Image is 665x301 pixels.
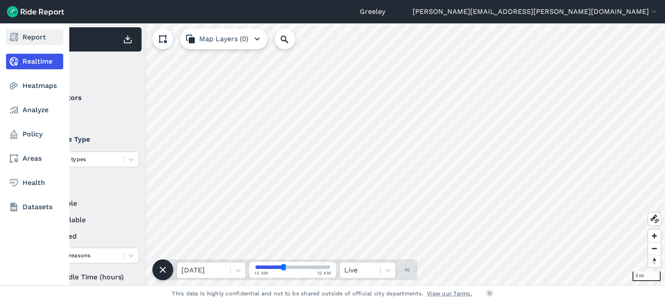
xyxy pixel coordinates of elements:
button: Map Layers (0) [180,29,268,49]
summary: Status [35,174,138,198]
label: available [35,198,139,209]
a: Realtime [6,54,63,69]
a: Datasets [6,199,63,215]
span: 12 AM [255,270,268,276]
img: Ride Report [7,6,64,17]
button: Zoom in [648,230,661,242]
div: 3 mi [633,272,661,281]
summary: Vehicle Type [35,127,138,152]
label: reserved [35,231,139,242]
label: unavailable [35,215,139,225]
button: Zoom out [648,242,661,255]
a: Policy [6,126,63,142]
a: Report [6,29,63,45]
canvas: Map [28,23,665,285]
button: Reset bearing to north [648,255,661,267]
label: Spin [35,110,139,120]
a: View our Terms. [427,289,472,298]
a: Health [6,175,63,191]
button: [PERSON_NAME][EMAIL_ADDRESS][PERSON_NAME][DOMAIN_NAME] [413,6,658,17]
div: Idle Time (hours) [35,269,139,285]
a: Heatmaps [6,78,63,94]
a: Greeley [360,6,385,17]
div: Filter [32,55,142,82]
span: 12 AM [317,270,331,276]
a: Analyze [6,102,63,118]
a: Areas [6,151,63,166]
summary: Operators [35,86,138,110]
input: Search Location or Vehicles [274,29,309,49]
